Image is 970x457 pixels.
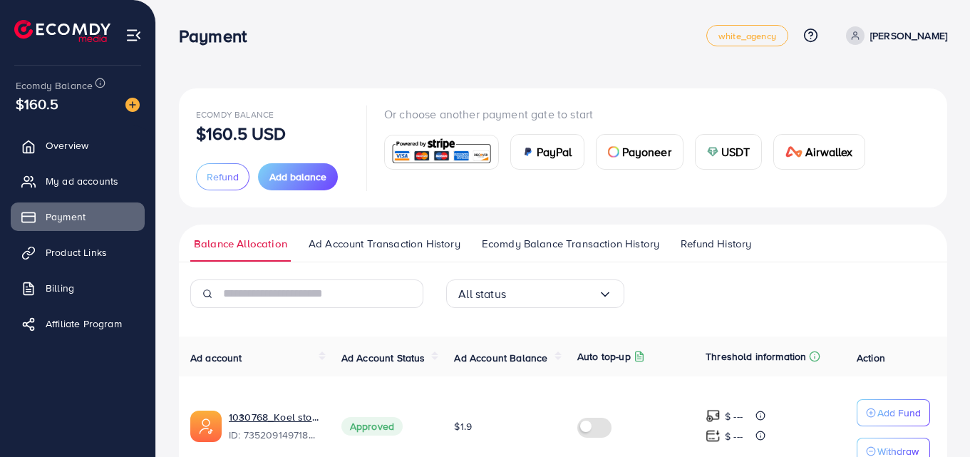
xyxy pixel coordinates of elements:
[706,25,788,46] a: white_agency
[522,146,534,158] img: card
[857,399,930,426] button: Add Fund
[706,409,721,423] img: top-up amount
[46,174,118,188] span: My ad accounts
[196,108,274,120] span: Ecomdy Balance
[877,404,921,421] p: Add Fund
[16,78,93,93] span: Ecomdy Balance
[773,134,865,170] a: cardAirwallex
[179,26,258,46] h3: Payment
[229,428,319,442] span: ID: 7352091497182806017
[805,143,852,160] span: Airwallex
[194,236,287,252] span: Balance Allocation
[446,279,624,308] div: Search for option
[229,410,319,424] a: 1030768_Koel store_1711792217396
[510,134,584,170] a: cardPayPal
[11,309,145,338] a: Affiliate Program
[190,351,242,365] span: Ad account
[309,236,460,252] span: Ad Account Transaction History
[46,281,74,295] span: Billing
[258,163,338,190] button: Add balance
[229,410,319,443] div: <span class='underline'>1030768_Koel store_1711792217396</span></br>7352091497182806017
[537,143,572,160] span: PayPal
[718,31,776,41] span: white_agency
[725,428,743,445] p: $ ---
[341,351,425,365] span: Ad Account Status
[454,419,472,433] span: $1.9
[11,202,145,231] a: Payment
[11,238,145,267] a: Product Links
[46,138,88,153] span: Overview
[695,134,763,170] a: cardUSDT
[706,428,721,443] img: top-up amount
[384,135,499,170] a: card
[596,134,683,170] a: cardPayoneer
[785,146,803,158] img: card
[46,210,86,224] span: Payment
[196,125,287,142] p: $160.5 USD
[269,170,326,184] span: Add balance
[46,245,107,260] span: Product Links
[341,417,403,436] span: Approved
[870,27,947,44] p: [PERSON_NAME]
[190,411,222,442] img: ic-ads-acc.e4c84228.svg
[482,236,659,252] span: Ecomdy Balance Transaction History
[506,283,598,305] input: Search for option
[14,20,110,42] img: logo
[207,170,239,184] span: Refund
[384,106,877,123] p: Or choose another payment gate to start
[389,137,494,168] img: card
[11,131,145,160] a: Overview
[11,274,145,302] a: Billing
[681,236,751,252] span: Refund History
[721,143,750,160] span: USDT
[46,317,122,331] span: Affiliate Program
[707,146,718,158] img: card
[454,351,547,365] span: Ad Account Balance
[125,98,140,112] img: image
[857,351,885,365] span: Action
[577,348,631,365] p: Auto top-up
[608,146,619,158] img: card
[196,163,249,190] button: Refund
[458,283,506,305] span: All status
[125,27,142,43] img: menu
[725,408,743,425] p: $ ---
[840,26,947,45] a: [PERSON_NAME]
[16,93,58,114] span: $160.5
[706,348,806,365] p: Threshold information
[622,143,671,160] span: Payoneer
[11,167,145,195] a: My ad accounts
